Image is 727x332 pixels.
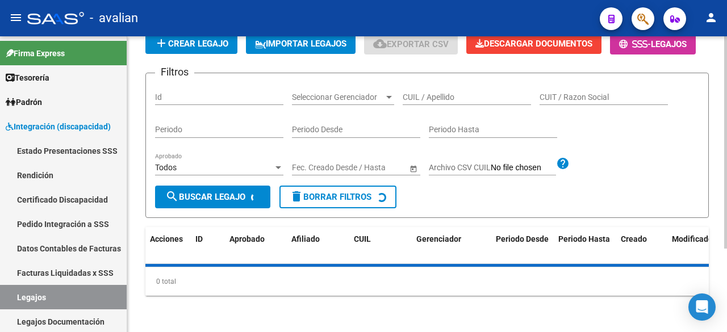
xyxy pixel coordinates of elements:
datatable-header-cell: Afiliado [287,227,349,264]
mat-icon: cloud_download [373,37,387,51]
span: Firma Express [6,47,65,60]
button: Open calendar [407,162,419,174]
mat-icon: add [154,36,168,50]
span: Tesorería [6,72,49,84]
datatable-header-cell: Periodo Hasta [554,227,616,264]
mat-icon: person [704,11,718,24]
datatable-header-cell: Acciones [145,227,191,264]
button: Descargar Documentos [466,33,601,54]
button: Buscar Legajo [155,186,270,208]
mat-icon: delete [290,190,303,203]
datatable-header-cell: Modificado [667,227,718,264]
datatable-header-cell: Aprobado [225,227,270,264]
span: CUIL [354,234,371,243]
button: Borrar Filtros [279,186,396,208]
div: Open Intercom Messenger [688,293,716,321]
input: End date [337,163,392,173]
span: Crear Legajo [154,39,228,49]
div: 0 total [145,267,709,296]
span: Creado [621,234,647,243]
datatable-header-cell: Gerenciador [412,227,491,264]
h3: Filtros [155,64,194,80]
datatable-header-cell: ID [191,227,225,264]
span: Modificado [672,234,713,243]
span: Periodo Hasta [558,234,610,243]
button: IMPORTAR LEGAJOS [246,33,356,54]
datatable-header-cell: Creado [616,227,667,264]
span: Acciones [150,234,183,243]
span: IMPORTAR LEGAJOS [255,39,346,49]
span: ID [195,234,203,243]
button: Exportar CSV [364,33,458,54]
input: Start date [292,163,327,173]
span: Legajos [651,39,687,49]
span: Todos [155,163,177,172]
span: Integración (discapacidad) [6,120,111,133]
span: Seleccionar Gerenciador [292,93,384,102]
mat-icon: help [556,157,570,170]
span: Descargar Documentos [475,39,592,49]
span: Periodo Desde [496,234,549,243]
datatable-header-cell: Periodo Desde [491,227,554,264]
button: Crear Legajo [145,33,237,54]
span: Gerenciador [416,234,461,243]
span: Padrón [6,96,42,108]
span: Afiliado [291,234,320,243]
span: Borrar Filtros [290,192,371,202]
span: - avalian [90,6,138,31]
span: - [619,39,651,49]
datatable-header-cell: CUIL [349,227,412,264]
span: Exportar CSV [373,39,449,49]
button: -Legajos [610,33,696,54]
input: Archivo CSV CUIL [491,163,556,173]
span: Buscar Legajo [165,192,245,202]
span: Aprobado [229,234,265,243]
span: Archivo CSV CUIL [429,163,491,172]
mat-icon: menu [9,11,23,24]
mat-icon: search [165,190,179,203]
